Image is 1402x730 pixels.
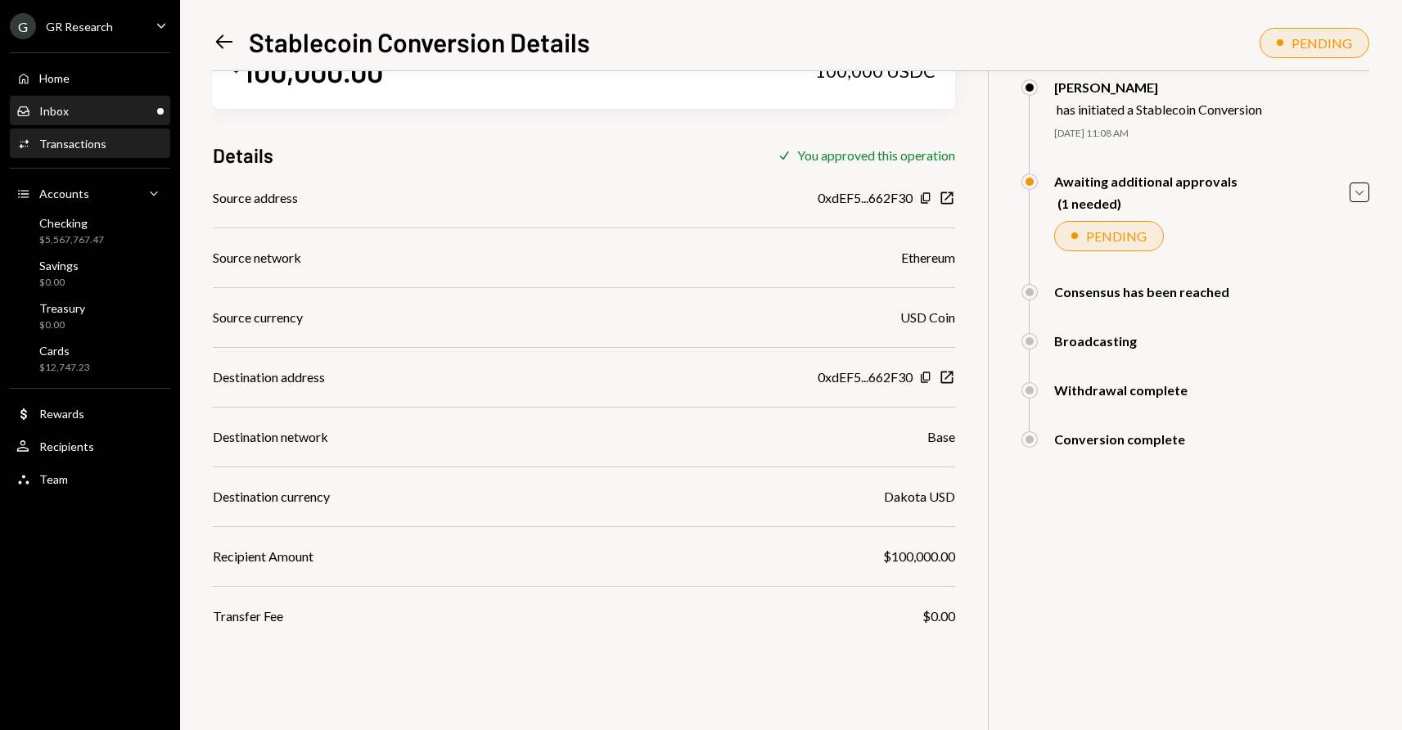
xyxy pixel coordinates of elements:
div: Ethereum [901,248,955,268]
div: Transactions [39,137,106,151]
a: Accounts [10,178,170,208]
div: Savings [39,259,79,273]
div: Recipient Amount [213,547,313,566]
a: Transactions [10,128,170,158]
a: Recipients [10,431,170,461]
div: Destination address [213,367,325,387]
div: Source network [213,248,301,268]
div: Rewards [39,407,84,421]
a: Checking$5,567,767.47 [10,211,170,250]
div: 0xdEF5...662F30 [818,367,913,387]
h1: Stablecoin Conversion Details [249,25,590,58]
a: Rewards [10,399,170,428]
div: Source currency [213,308,303,327]
div: $0.00 [922,606,955,626]
a: Treasury$0.00 [10,296,170,336]
div: Team [39,472,68,486]
div: Recipients [39,439,94,453]
div: Destination network [213,427,328,447]
div: Withdrawal complete [1054,382,1188,398]
div: G [10,13,36,39]
div: $12,747.23 [39,361,90,375]
div: GR Research [46,20,113,34]
div: $100,000.00 [883,547,955,566]
div: Destination currency [213,487,330,507]
div: Base [927,427,955,447]
a: Cards$12,747.23 [10,339,170,378]
div: Conversion complete [1054,431,1185,447]
div: 0xdEF5...662F30 [818,188,913,208]
div: $0.00 [39,318,85,332]
div: [PERSON_NAME] [1054,79,1262,95]
div: Consensus has been reached [1054,284,1229,300]
div: Accounts [39,187,89,201]
div: (1 needed) [1057,196,1237,211]
a: Savings$0.00 [10,254,170,293]
a: Inbox [10,96,170,125]
h3: Details [213,142,273,169]
div: Cards [39,344,90,358]
div: You approved this operation [797,147,955,163]
div: Treasury [39,301,85,315]
div: Home [39,71,70,85]
div: Broadcasting [1054,333,1137,349]
div: USD Coin [900,308,955,327]
a: Team [10,464,170,493]
div: PENDING [1086,228,1147,244]
div: Transfer Fee [213,606,283,626]
div: $5,567,767.47 [39,233,104,247]
a: Home [10,63,170,92]
div: Inbox [39,104,69,118]
div: Checking [39,216,104,230]
div: PENDING [1292,35,1352,51]
div: Source address [213,188,298,208]
div: has initiated a Stablecoin Conversion [1057,101,1262,117]
div: Dakota USD [884,487,955,507]
div: Awaiting additional approvals [1054,173,1237,189]
div: $0.00 [39,276,79,290]
div: [DATE] 11:08 AM [1054,127,1369,141]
